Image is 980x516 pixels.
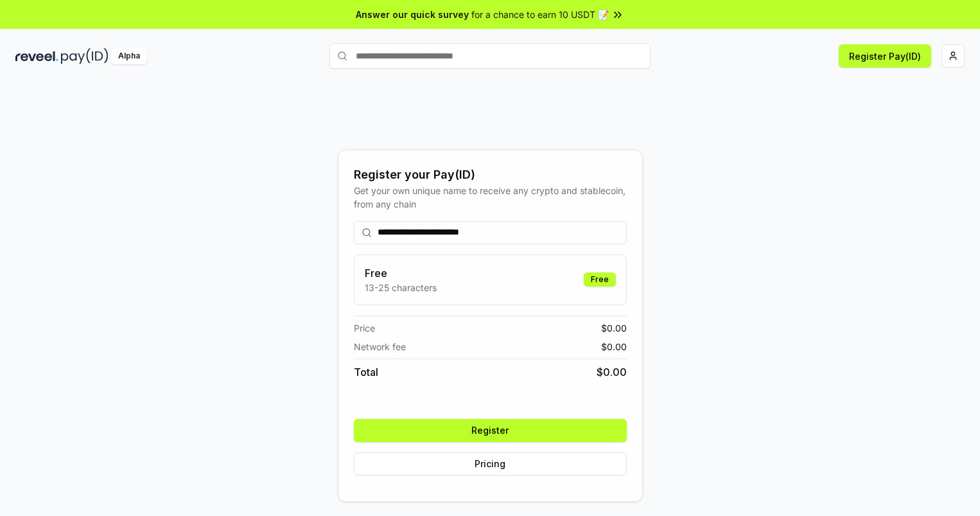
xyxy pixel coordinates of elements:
[354,166,627,184] div: Register your Pay(ID)
[471,8,609,21] span: for a chance to earn 10 USDT 📝
[354,419,627,442] button: Register
[111,48,147,64] div: Alpha
[839,44,931,67] button: Register Pay(ID)
[15,48,58,64] img: reveel_dark
[354,452,627,476] button: Pricing
[601,321,627,335] span: $ 0.00
[365,265,437,281] h3: Free
[354,340,406,353] span: Network fee
[597,364,627,380] span: $ 0.00
[584,272,616,287] div: Free
[601,340,627,353] span: $ 0.00
[354,184,627,211] div: Get your own unique name to receive any crypto and stablecoin, from any chain
[354,364,378,380] span: Total
[354,321,375,335] span: Price
[365,281,437,294] p: 13-25 characters
[61,48,109,64] img: pay_id
[356,8,469,21] span: Answer our quick survey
